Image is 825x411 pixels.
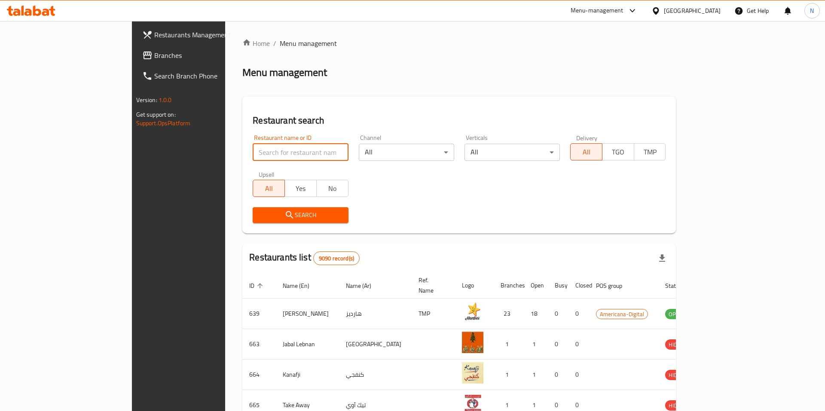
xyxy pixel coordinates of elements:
span: Branches [154,50,263,60]
span: Yes [288,182,313,195]
th: Logo [455,272,494,299]
span: Name (En) [283,281,321,291]
td: TMP [412,299,455,329]
button: Search [253,207,348,223]
td: 1 [494,360,524,390]
button: TMP [634,143,666,160]
span: Status [665,281,693,291]
nav: breadcrumb [242,38,676,48]
div: HIDDEN [665,370,691,380]
button: Yes [284,180,317,197]
h2: Restaurant search [253,114,666,127]
span: TMP [638,146,663,158]
span: OPEN [665,309,686,319]
span: 1.0.0 [159,94,172,106]
td: Kanafji [276,360,339,390]
div: Export file [652,248,672,269]
a: Search Branch Phone [135,66,270,86]
td: [GEOGRAPHIC_DATA] [339,329,412,360]
li: / [273,38,276,48]
button: TGO [602,143,634,160]
div: All [464,144,560,161]
img: Jabal Lebnan [462,332,483,353]
h2: Restaurants list [249,251,360,265]
td: 0 [548,299,568,329]
span: HIDDEN [665,401,691,411]
td: 1 [494,329,524,360]
span: HIDDEN [665,370,691,380]
input: Search for restaurant name or ID.. [253,144,348,161]
td: 0 [548,329,568,360]
div: OPEN [665,309,686,319]
span: Ref. Name [419,275,445,296]
img: Hardee's [462,301,483,323]
td: 0 [568,329,589,360]
h2: Menu management [242,66,327,79]
span: Restaurants Management [154,30,263,40]
th: Branches [494,272,524,299]
button: All [253,180,285,197]
span: ID [249,281,266,291]
label: Upsell [259,171,275,177]
span: Menu management [280,38,337,48]
span: All [257,182,281,195]
td: 1 [524,360,548,390]
span: Search [260,210,341,221]
div: Menu-management [571,6,623,16]
span: TGO [606,146,631,158]
th: Closed [568,272,589,299]
span: Version: [136,94,157,106]
td: 0 [568,360,589,390]
td: هارديز [339,299,412,329]
span: Americana-Digital [596,309,648,319]
a: Restaurants Management [135,24,270,45]
button: All [570,143,602,160]
div: [GEOGRAPHIC_DATA] [664,6,721,15]
span: All [574,146,599,158]
th: Busy [548,272,568,299]
th: Open [524,272,548,299]
td: 0 [548,360,568,390]
span: Name (Ar) [346,281,382,291]
a: Support.OpsPlatform [136,118,191,129]
a: Branches [135,45,270,66]
td: كنفجي [339,360,412,390]
td: 18 [524,299,548,329]
td: Jabal Lebnan [276,329,339,360]
span: POS group [596,281,633,291]
span: Get support on: [136,109,176,120]
img: Kanafji [462,362,483,384]
td: 0 [568,299,589,329]
label: Delivery [576,135,598,141]
button: No [316,180,348,197]
div: All [359,144,454,161]
span: No [320,182,345,195]
td: [PERSON_NAME] [276,299,339,329]
span: N [810,6,814,15]
td: 23 [494,299,524,329]
span: HIDDEN [665,340,691,350]
td: 1 [524,329,548,360]
div: Total records count [313,251,360,265]
span: 9090 record(s) [314,254,359,263]
span: Search Branch Phone [154,71,263,81]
